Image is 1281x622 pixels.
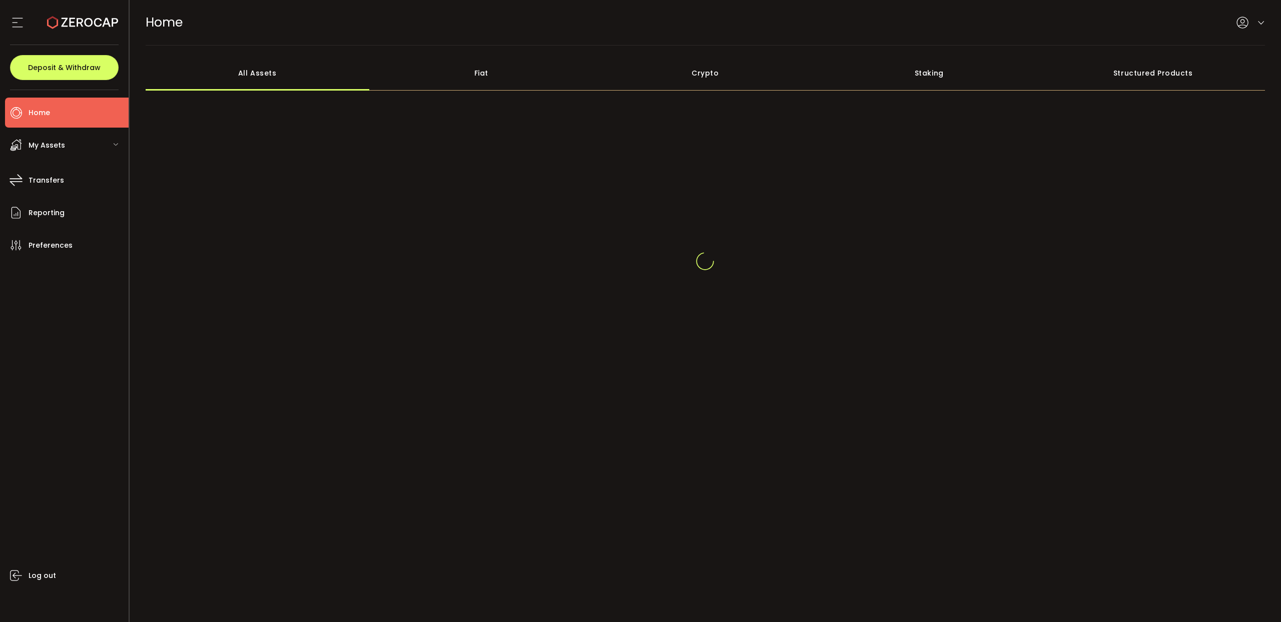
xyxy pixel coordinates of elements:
[817,56,1041,91] div: Staking
[146,14,183,31] span: Home
[29,106,50,120] span: Home
[29,138,65,153] span: My Assets
[369,56,593,91] div: Fiat
[29,238,73,253] span: Preferences
[28,64,101,71] span: Deposit & Withdraw
[10,55,119,80] button: Deposit & Withdraw
[1041,56,1265,91] div: Structured Products
[29,206,65,220] span: Reporting
[593,56,818,91] div: Crypto
[146,56,370,91] div: All Assets
[29,568,56,583] span: Log out
[29,173,64,188] span: Transfers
